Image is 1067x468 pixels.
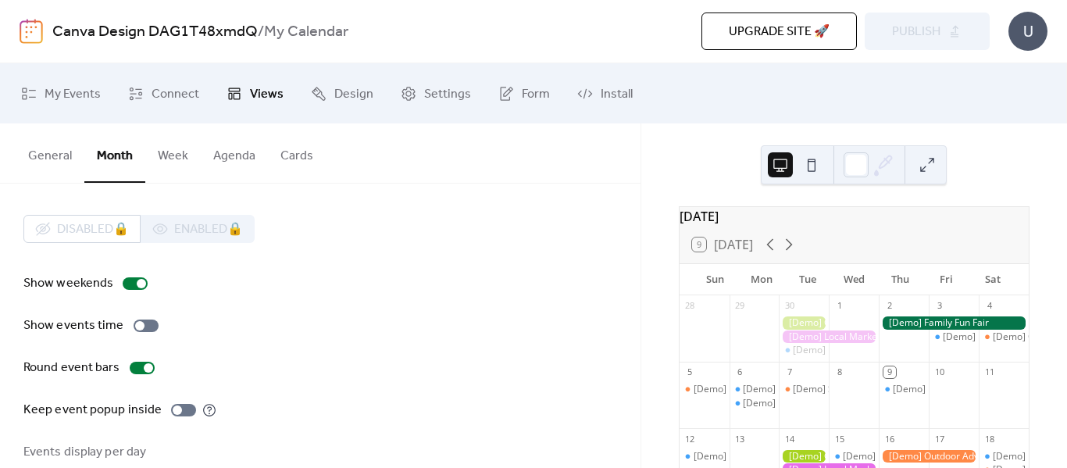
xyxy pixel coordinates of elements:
div: [Demo] Gardening Workshop [779,316,829,330]
div: [Demo] Morning Yoga Bliss [743,397,862,410]
div: Fri [923,264,969,295]
div: 13 [734,433,746,445]
button: Agenda [201,123,268,181]
span: Install [601,82,633,106]
button: Cards [268,123,326,181]
div: [Demo] Seniors' Social Tea [779,383,829,396]
a: Canva Design DAG1T48xmdQ [52,17,258,47]
div: [DATE] [680,207,1029,226]
a: Connect [116,70,211,117]
a: Design [299,70,385,117]
div: U [1008,12,1047,51]
div: 8 [833,366,845,378]
div: [Demo] Morning Yoga Bliss [929,330,979,344]
span: Connect [152,82,199,106]
div: [Demo] Book Club Gathering [694,383,819,396]
div: 7 [783,366,795,378]
b: / [258,17,264,47]
div: [Demo] Seniors' Social Tea [793,383,910,396]
div: 2 [883,300,895,312]
div: [Demo] Morning Yoga Bliss [829,450,879,463]
div: 10 [933,366,945,378]
div: Mon [738,264,784,295]
div: [Demo] Morning Yoga Bliss [694,450,812,463]
img: logo [20,19,43,44]
div: 29 [734,300,746,312]
div: Sat [970,264,1016,295]
div: 17 [933,433,945,445]
div: 4 [983,300,995,312]
div: 9 [883,366,895,378]
div: Show weekends [23,274,113,293]
button: Upgrade site 🚀 [701,13,857,50]
div: 12 [684,433,696,445]
span: Settings [424,82,471,106]
div: 14 [783,433,795,445]
div: 6 [734,366,746,378]
div: [Demo] Gardening Workshop [779,450,829,463]
span: My Events [45,82,101,106]
div: [Demo] Morning Yoga Bliss [843,450,962,463]
div: [Demo] Morning Yoga Bliss [793,344,912,357]
div: Events display per day [23,443,146,462]
div: [Demo] Local Market [779,330,879,344]
a: Views [215,70,295,117]
div: 28 [684,300,696,312]
span: Form [522,82,550,106]
div: Keep event popup inside [23,401,162,420]
div: [Demo] Morning Yoga Bliss [893,383,1012,396]
button: Month [84,123,145,183]
div: 30 [783,300,795,312]
a: Form [487,70,562,117]
button: Week [145,123,201,181]
div: 16 [883,433,895,445]
span: Design [334,82,373,106]
div: 3 [933,300,945,312]
div: [Demo] Open Mic Night [979,330,1029,344]
div: Wed [831,264,877,295]
div: [Demo] Morning Yoga Bliss [879,383,929,396]
a: My Events [9,70,112,117]
div: [Demo] Fitness Bootcamp [730,383,780,396]
div: 11 [983,366,995,378]
div: [Demo] Book Club Gathering [680,383,730,396]
span: Views [250,82,284,106]
div: [Demo] Morning Yoga Bliss [943,330,1062,344]
div: [Demo] Family Fun Fair [879,316,1029,330]
div: [Demo] Morning Yoga Bliss [979,450,1029,463]
a: Install [566,70,644,117]
div: Sun [692,264,738,295]
div: [Demo] Morning Yoga Bliss [680,450,730,463]
span: Upgrade site 🚀 [729,23,830,41]
div: 18 [983,433,995,445]
div: 15 [833,433,845,445]
button: General [16,123,84,181]
div: 5 [684,366,696,378]
a: Settings [389,70,483,117]
div: [Demo] Outdoor Adventure Day [879,450,979,463]
div: Show events time [23,316,124,335]
b: My Calendar [264,17,348,47]
div: 1 [833,300,845,312]
div: Tue [784,264,830,295]
div: [Demo] Fitness Bootcamp [743,383,855,396]
div: Thu [877,264,923,295]
div: Round event bars [23,359,120,377]
div: [Demo] Morning Yoga Bliss [779,344,829,357]
div: [Demo] Morning Yoga Bliss [730,397,780,410]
